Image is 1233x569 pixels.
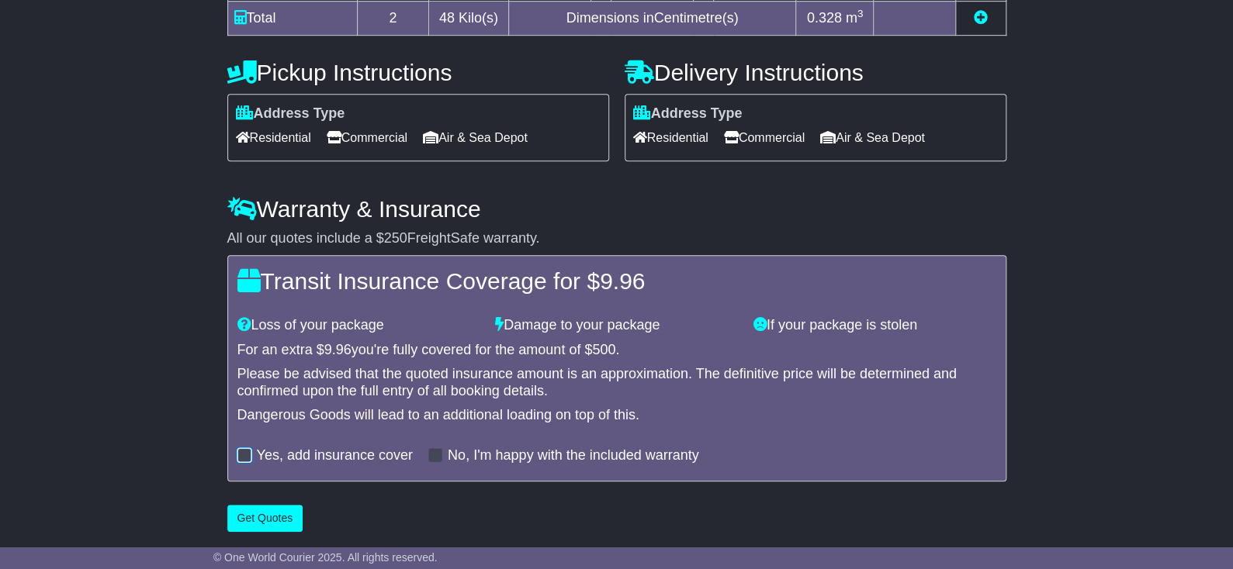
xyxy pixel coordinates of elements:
span: Commercial [327,126,407,150]
div: For an extra $ you're fully covered for the amount of $ . [237,342,996,359]
label: Address Type [633,105,743,122]
label: Yes, add insurance cover [257,447,413,464]
h4: Pickup Instructions [227,60,609,85]
span: m [846,10,864,26]
label: No, I'm happy with the included warranty [448,447,699,464]
h4: Warranty & Insurance [227,196,1006,222]
div: Dangerous Goods will lead to an additional loading on top of this. [237,407,996,424]
div: Loss of your package [230,317,488,334]
div: Damage to your package [487,317,746,334]
span: 0.328 [807,10,842,26]
span: Air & Sea Depot [820,126,925,150]
div: All our quotes include a $ FreightSafe warranty. [227,230,1006,247]
td: Dimensions in Centimetre(s) [508,1,796,35]
button: Get Quotes [227,505,303,532]
span: Air & Sea Depot [423,126,528,150]
span: Residential [236,126,311,150]
span: 9.96 [324,342,352,357]
td: Total [227,1,357,35]
h4: Transit Insurance Coverage for $ [237,268,996,294]
span: 250 [384,230,407,246]
h4: Delivery Instructions [625,60,1006,85]
span: 9.96 [600,268,645,294]
span: Commercial [724,126,805,150]
sup: 3 [857,8,864,19]
td: 2 [357,1,429,35]
span: 48 [439,10,455,26]
span: Residential [633,126,708,150]
span: 500 [592,342,615,357]
span: © One World Courier 2025. All rights reserved. [213,551,438,564]
a: Add new item [974,10,988,26]
label: Address Type [236,105,345,122]
div: If your package is stolen [746,317,1004,334]
td: Kilo(s) [429,1,509,35]
div: Please be advised that the quoted insurance amount is an approximation. The definitive price will... [237,366,996,399]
